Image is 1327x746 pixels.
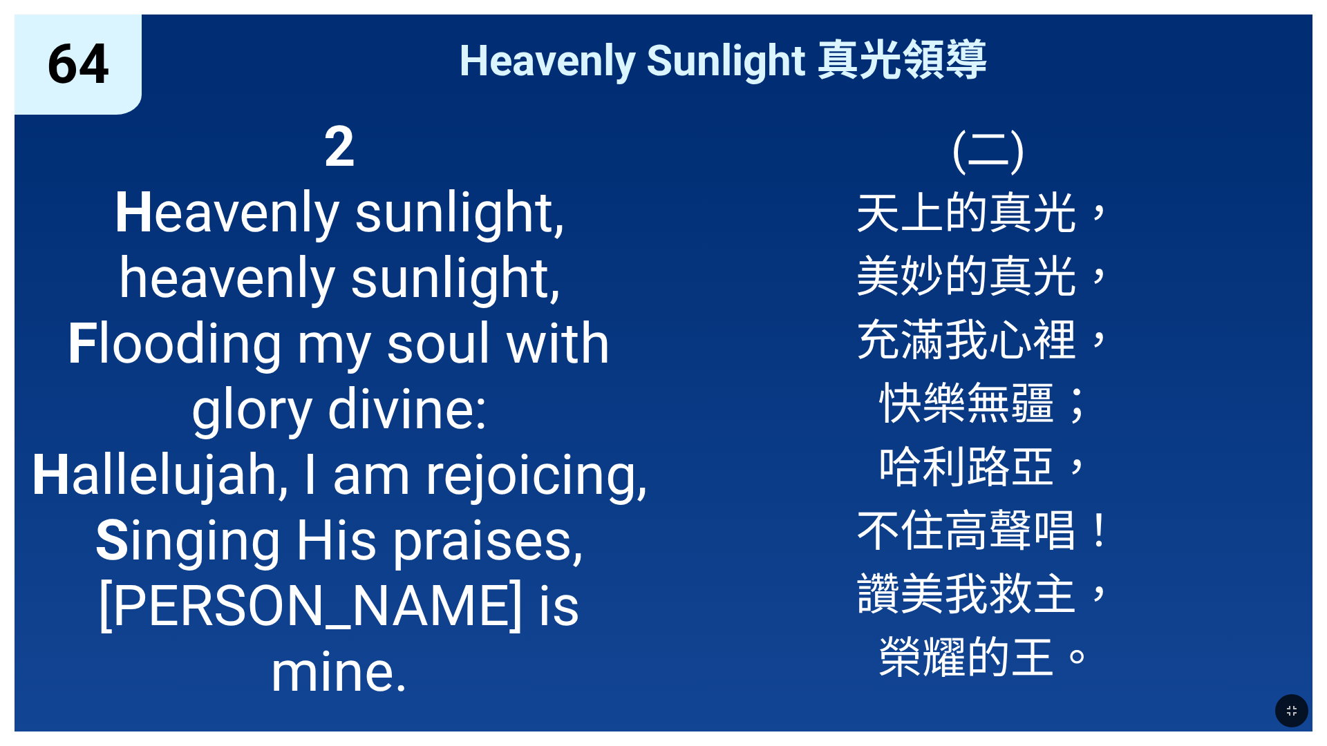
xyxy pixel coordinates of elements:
span: (二) 天上的真光， 美妙的真光， 充滿我心裡， 快樂無疆； 哈利路亞， 不住高聲唱！ 讚美我救主， 榮耀的王。 [856,114,1121,686]
b: 2 [323,114,355,180]
b: H [31,442,70,508]
span: eavenly sunlight, heavenly sunlight, looding my soul with glory divine: allelujah, I am rejoicing... [30,114,649,705]
b: S [95,508,129,573]
span: Heavenly Sunlight 真光領導 [459,26,988,88]
b: H [114,180,153,245]
span: 64 [46,32,110,97]
b: F [67,311,97,376]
